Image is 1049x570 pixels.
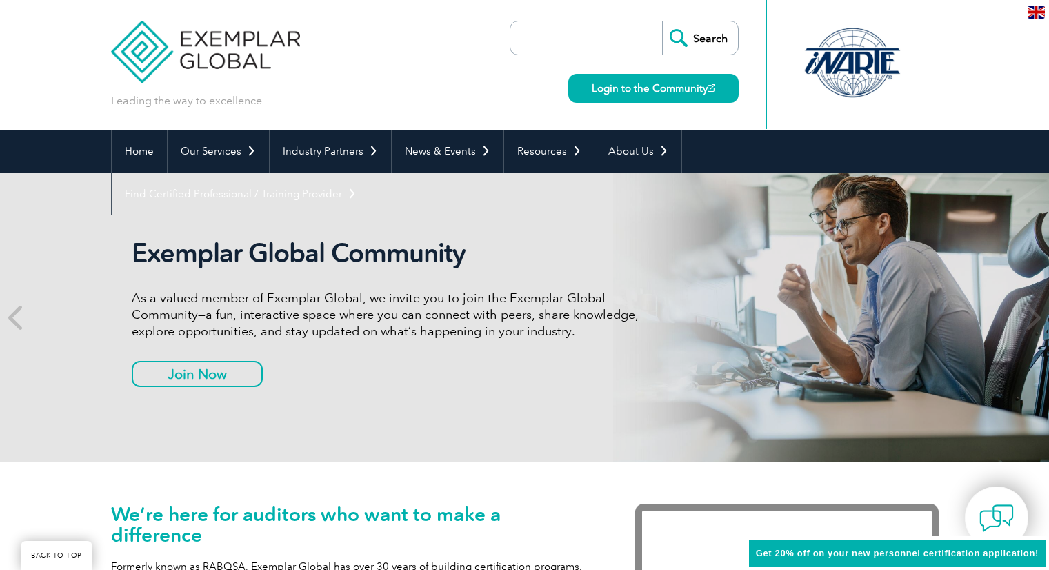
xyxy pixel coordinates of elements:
[392,130,503,173] a: News & Events
[21,541,92,570] a: BACK TO TOP
[1028,6,1045,19] img: en
[708,84,715,92] img: open_square.png
[662,21,738,55] input: Search
[568,74,739,103] a: Login to the Community
[132,361,263,387] a: Join Now
[979,501,1014,535] img: contact-chat.png
[132,290,649,340] p: As a valued member of Exemplar Global, we invite you to join the Exemplar Global Community—a fun,...
[111,504,594,545] h1: We’re here for auditors who want to make a difference
[504,130,595,173] a: Resources
[756,548,1039,558] span: Get 20% off on your new personnel certification application!
[168,130,269,173] a: Our Services
[595,130,681,173] a: About Us
[112,173,370,215] a: Find Certified Professional / Training Provider
[111,93,262,108] p: Leading the way to excellence
[270,130,391,173] a: Industry Partners
[132,237,649,269] h2: Exemplar Global Community
[112,130,167,173] a: Home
